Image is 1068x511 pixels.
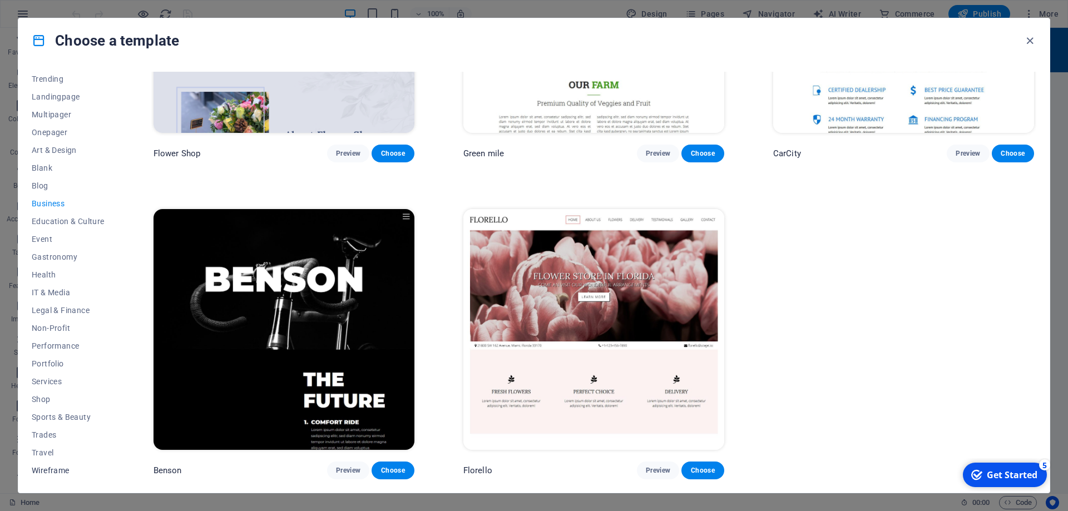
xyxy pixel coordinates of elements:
[336,149,360,158] span: Preview
[690,466,715,475] span: Choose
[327,462,369,479] button: Preview
[154,209,414,449] img: Benson
[463,465,492,476] p: Florello
[32,248,105,266] button: Gastronomy
[32,426,105,444] button: Trades
[32,359,105,368] span: Portfolio
[32,390,105,408] button: Shop
[32,324,105,333] span: Non-Profit
[32,195,105,212] button: Business
[32,32,179,49] h4: Choose a template
[32,462,105,479] button: Wireframe
[773,148,801,159] p: CarCity
[32,92,105,101] span: Landingpage
[32,212,105,230] button: Education & Culture
[32,337,105,355] button: Performance
[32,373,105,390] button: Services
[32,110,105,119] span: Multipager
[32,141,105,159] button: Art & Design
[32,408,105,426] button: Sports & Beauty
[32,181,105,190] span: Blog
[32,106,105,123] button: Multipager
[32,448,105,457] span: Travel
[32,199,105,208] span: Business
[32,70,105,88] button: Trending
[32,466,105,475] span: Wireframe
[32,217,105,226] span: Education & Culture
[947,145,989,162] button: Preview
[637,145,679,162] button: Preview
[32,252,105,261] span: Gastronomy
[32,75,105,83] span: Trending
[32,284,105,301] button: IT & Media
[32,413,105,421] span: Sports & Beauty
[32,230,105,248] button: Event
[32,88,105,106] button: Landingpage
[32,270,105,279] span: Health
[336,466,360,475] span: Preview
[32,395,105,404] span: Shop
[32,306,105,315] span: Legal & Finance
[32,159,105,177] button: Blank
[327,145,369,162] button: Preview
[32,146,105,155] span: Art & Design
[154,148,201,159] p: Flower Shop
[32,177,105,195] button: Blog
[32,288,105,297] span: IT & Media
[32,341,105,350] span: Performance
[681,462,724,479] button: Choose
[30,11,81,23] div: Get Started
[32,123,105,141] button: Onepager
[32,444,105,462] button: Travel
[637,462,679,479] button: Preview
[463,148,504,159] p: Green mile
[32,355,105,373] button: Portfolio
[32,235,105,244] span: Event
[1001,149,1025,158] span: Choose
[32,430,105,439] span: Trades
[681,145,724,162] button: Choose
[82,1,93,12] div: 5
[463,209,724,449] img: Florello
[646,149,670,158] span: Preview
[32,266,105,284] button: Health
[992,145,1034,162] button: Choose
[956,149,980,158] span: Preview
[32,301,105,319] button: Legal & Finance
[32,128,105,137] span: Onepager
[646,466,670,475] span: Preview
[380,149,405,158] span: Choose
[32,319,105,337] button: Non-Profit
[690,149,715,158] span: Choose
[6,4,90,29] div: Get Started 5 items remaining, 0% complete
[154,465,182,476] p: Benson
[32,377,105,386] span: Services
[372,145,414,162] button: Choose
[372,462,414,479] button: Choose
[380,466,405,475] span: Choose
[32,163,105,172] span: Blank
